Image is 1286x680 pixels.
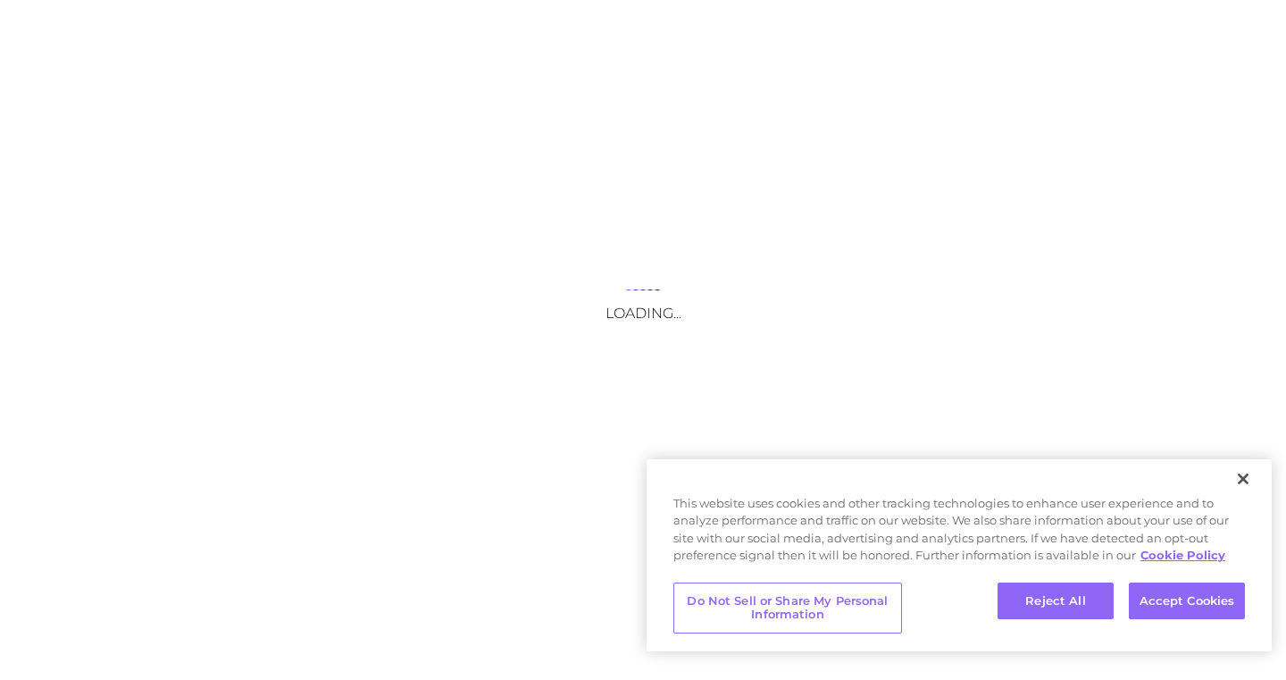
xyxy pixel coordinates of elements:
div: This website uses cookies and other tracking technologies to enhance user experience and to analy... [647,495,1272,574]
a: More information about your privacy, opens in a new tab [1140,548,1225,562]
button: Close [1223,459,1263,499]
div: Privacy [647,459,1272,651]
button: Do Not Sell or Share My Personal Information, Opens the preference center dialog [673,583,902,634]
div: Cookie banner [647,459,1272,651]
button: Accept Cookies [1129,583,1245,620]
button: Reject All [998,583,1114,620]
h3: Loading... [464,305,822,322]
